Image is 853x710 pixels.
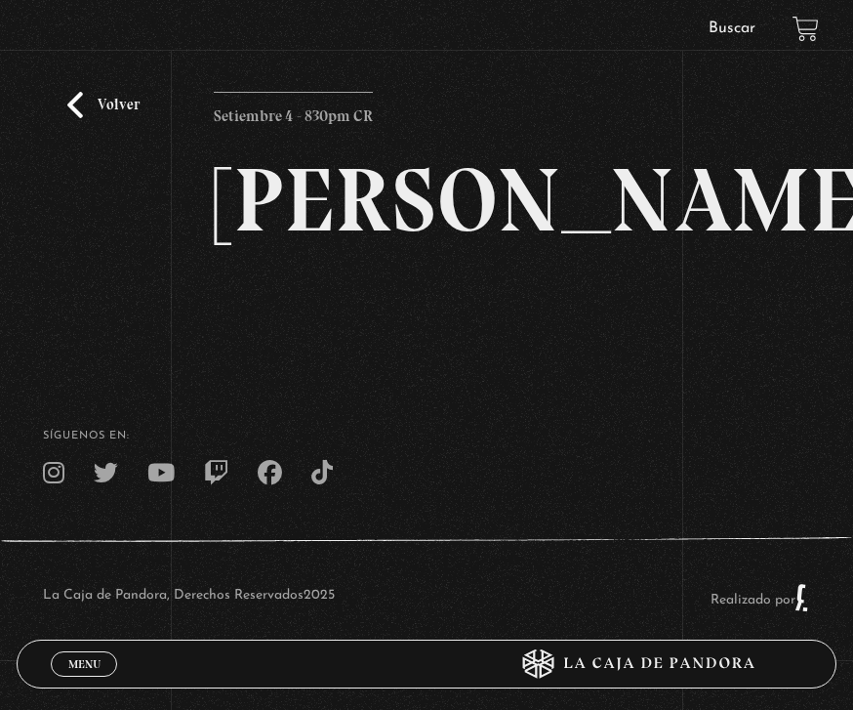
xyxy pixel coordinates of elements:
[43,583,335,612] p: La Caja de Pandora, Derechos Reservados 2025
[68,658,101,670] span: Menu
[711,593,810,607] a: Realizado por
[214,155,639,245] h2: [PERSON_NAME]
[61,675,107,689] span: Cerrar
[214,92,373,131] p: Setiembre 4 - 830pm CR
[43,431,811,441] h4: SÍguenos en:
[67,92,140,118] a: Volver
[792,15,819,41] a: View your shopping cart
[709,21,755,36] a: Buscar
